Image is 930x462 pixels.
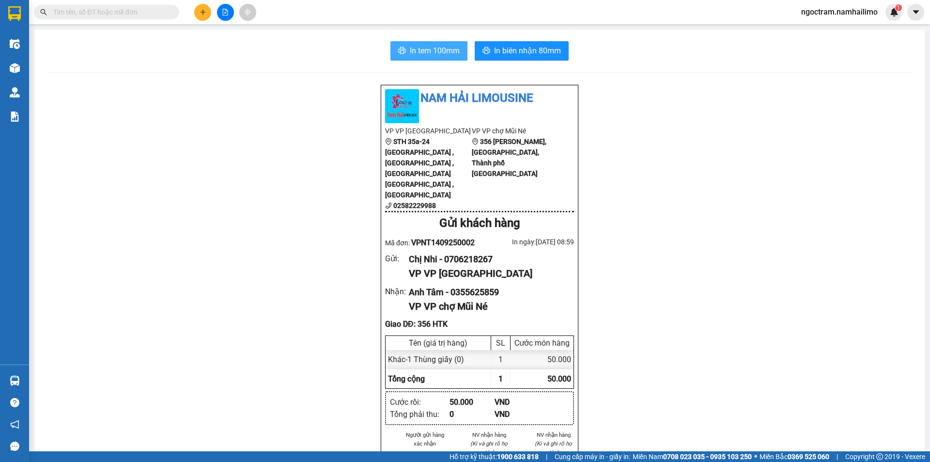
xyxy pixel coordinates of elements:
span: | [837,451,838,462]
li: VP VP chợ Mũi Né [472,126,558,136]
span: Miền Nam [633,451,752,462]
div: 50.000 [449,396,495,408]
strong: 1900 633 818 [497,453,539,461]
img: solution-icon [10,112,20,122]
span: search [40,9,47,16]
div: Gửi khách hàng [385,214,574,233]
span: Hỗ trợ kỹ thuật: [449,451,539,462]
input: Tìm tên, số ĐT hoặc mã đơn [53,7,168,17]
i: (Kí và ghi rõ họ tên) [470,440,508,456]
span: ngoctram.namhailimo [793,6,885,18]
sup: 1 [895,4,902,11]
b: STH 35a-24 [GEOGRAPHIC_DATA] , [GEOGRAPHIC_DATA] , [GEOGRAPHIC_DATA] [GEOGRAPHIC_DATA] , [GEOGRAP... [385,138,454,199]
button: printerIn biên nhận 80mm [475,41,569,61]
div: Cước rồi : [390,396,449,408]
li: Người gửi hàng xác nhận [404,430,446,448]
span: message [10,442,19,451]
div: SL [494,338,508,348]
div: VP VP [GEOGRAPHIC_DATA] [409,266,566,281]
div: Tổng phải thu : [390,408,449,420]
button: plus [194,4,211,21]
span: VPNT1409250002 [411,238,475,247]
span: In tem 100mm [410,45,460,57]
button: printerIn tem 100mm [390,41,467,61]
span: Tổng cộng [388,374,425,383]
div: VP VP chợ Mũi Né [409,299,566,314]
strong: 0708 023 035 - 0935 103 250 [663,453,752,461]
img: warehouse-icon [10,376,20,386]
img: warehouse-icon [10,39,20,49]
img: warehouse-icon [10,63,20,73]
span: plus [200,9,206,16]
button: caret-down [907,4,924,21]
span: ⚪️ [754,455,757,459]
span: In biên nhận 80mm [494,45,561,57]
span: notification [10,420,19,429]
div: Gửi : [385,253,409,265]
div: 0 [449,408,495,420]
span: file-add [222,9,229,16]
img: warehouse-icon [10,87,20,97]
span: Cung cấp máy in - giấy in: [555,451,630,462]
span: caret-down [912,8,920,16]
span: 50.000 [547,374,571,383]
span: aim [244,9,251,16]
div: Tên (giá trị hàng) [388,338,488,348]
li: NV nhận hàng [533,430,574,439]
span: question-circle [10,398,19,407]
div: Nhận : [385,286,409,298]
li: Nam Hải Limousine [385,89,574,108]
span: printer [398,47,406,56]
img: logo-vxr [8,6,21,21]
div: Cước món hàng [513,338,571,348]
span: environment [385,138,392,145]
div: In ngày: [DATE] 08:59 [480,237,574,247]
span: | [546,451,547,462]
li: NV nhận hàng [469,430,510,439]
li: VP VP [GEOGRAPHIC_DATA] [385,126,472,136]
span: phone [385,202,392,209]
b: 356 [PERSON_NAME], [GEOGRAPHIC_DATA], Thành phố [GEOGRAPHIC_DATA] [472,138,546,177]
div: Anh Tâm - 0355625859 [409,286,566,299]
img: icon-new-feature [890,8,899,16]
span: Miền Bắc [759,451,829,462]
span: Khác - 1 Thùng giấy (0) [388,355,464,364]
span: environment [472,138,479,145]
div: VND [495,408,540,420]
div: Mã đơn: [385,237,480,249]
div: 50.000 [511,350,573,369]
button: file-add [217,4,234,21]
i: (Kí và ghi rõ họ tên) [535,440,572,456]
img: logo.jpg [385,89,419,123]
b: 02582229988 [393,202,436,209]
div: VND [495,396,540,408]
div: Giao DĐ: 356 HTK [385,318,574,330]
span: 1 [897,4,900,11]
span: 1 [498,374,503,383]
span: printer [482,47,490,56]
strong: 0369 525 060 [788,453,829,461]
div: 1 [491,350,511,369]
span: copyright [876,453,883,460]
div: Chị Nhi - 0706218267 [409,253,566,266]
button: aim [239,4,256,21]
